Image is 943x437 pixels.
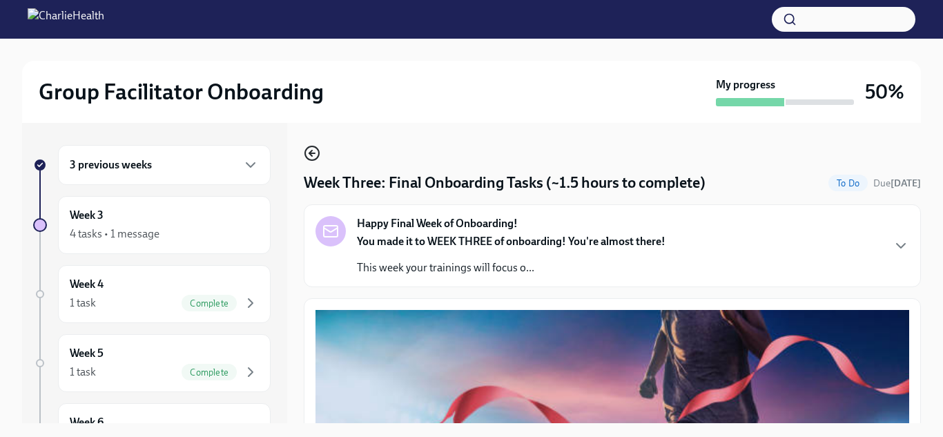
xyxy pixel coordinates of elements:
[828,178,868,188] span: To Do
[70,295,96,311] div: 1 task
[182,298,237,309] span: Complete
[182,367,237,378] span: Complete
[39,78,324,106] h2: Group Facilitator Onboarding
[28,8,104,30] img: CharlieHealth
[70,226,159,242] div: 4 tasks • 1 message
[70,415,104,430] h6: Week 6
[58,145,271,185] div: 3 previous weeks
[357,216,518,231] strong: Happy Final Week of Onboarding!
[873,177,921,190] span: October 11th, 2025 10:00
[70,208,104,223] h6: Week 3
[70,157,152,173] h6: 3 previous weeks
[70,277,104,292] h6: Week 4
[33,334,271,392] a: Week 51 taskComplete
[70,365,96,380] div: 1 task
[891,177,921,189] strong: [DATE]
[304,173,706,193] h4: Week Three: Final Onboarding Tasks (~1.5 hours to complete)
[357,260,665,275] p: This week your trainings will focus o...
[873,177,921,189] span: Due
[70,346,104,361] h6: Week 5
[865,79,904,104] h3: 50%
[357,235,665,248] strong: You made it to WEEK THREE of onboarding! You're almost there!
[33,265,271,323] a: Week 41 taskComplete
[716,77,775,93] strong: My progress
[33,196,271,254] a: Week 34 tasks • 1 message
